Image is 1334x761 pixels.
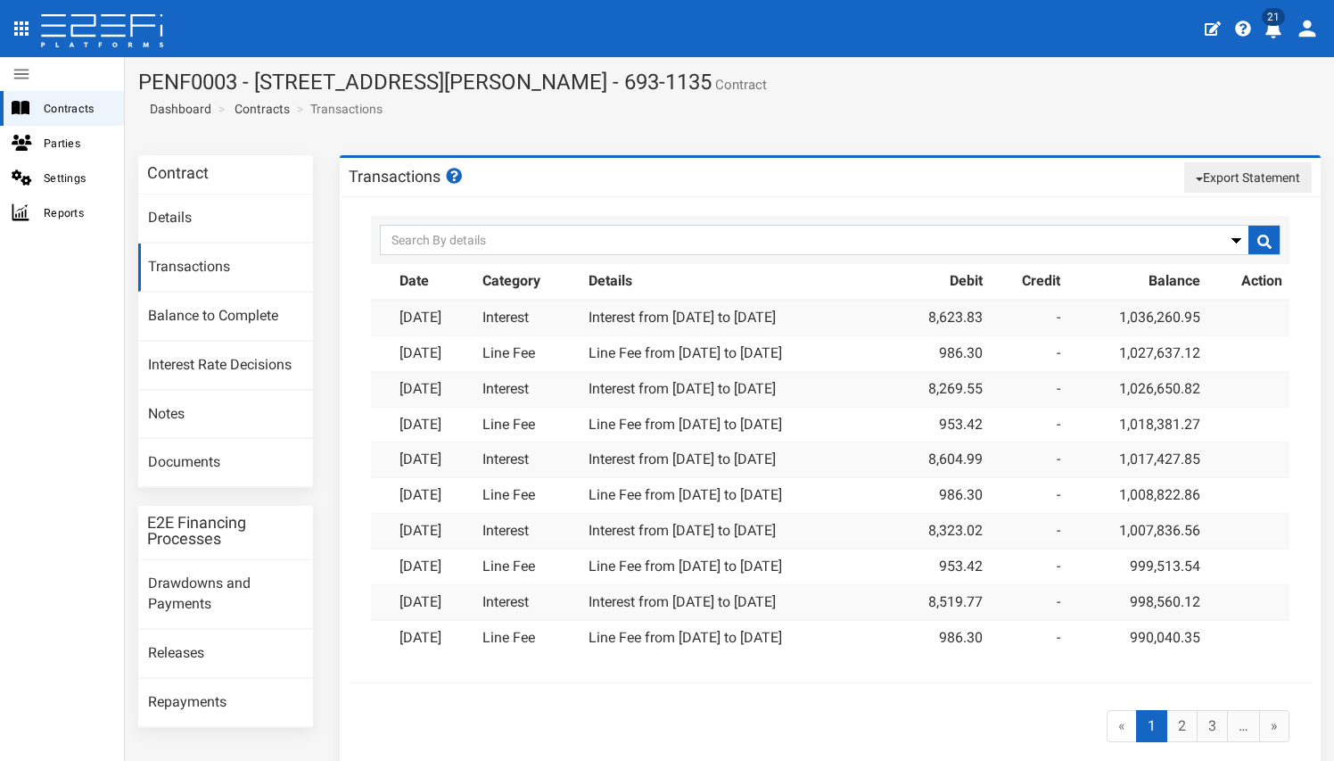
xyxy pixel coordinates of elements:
td: Line Fee [475,335,582,371]
a: Transactions [138,244,313,292]
a: Interest from [DATE] to [DATE] [589,309,776,326]
a: [DATE] [399,451,441,467]
a: Interest from [DATE] to [DATE] [589,522,776,539]
td: - [990,514,1067,550]
a: [DATE] [399,629,441,646]
small: Contract [712,79,767,92]
a: 2 [1166,710,1198,743]
th: Date [392,264,475,300]
td: Line Fee [475,407,582,443]
td: Interest [475,584,582,620]
td: - [990,371,1067,407]
td: 1,036,260.95 [1067,300,1208,335]
a: Documents [138,439,313,487]
a: Repayments [138,679,313,727]
a: [DATE] [399,380,441,397]
td: 986.30 [888,620,990,655]
td: 990,040.35 [1067,620,1208,655]
span: « [1107,710,1137,743]
td: 1,026,650.82 [1067,371,1208,407]
td: 1,008,822.86 [1067,478,1208,514]
span: 1 [1136,710,1167,743]
a: … [1227,710,1260,743]
a: Line Fee from [DATE] to [DATE] [589,629,782,646]
a: [DATE] [399,486,441,503]
h1: PENF0003 - [STREET_ADDRESS][PERSON_NAME] - 693-1135 [138,70,1321,94]
a: Line Fee from [DATE] to [DATE] [589,558,782,575]
td: Interest [475,300,582,335]
td: - [990,407,1067,443]
a: Notes [138,391,313,439]
li: Transactions [292,100,383,118]
th: Debit [888,264,990,300]
td: - [990,443,1067,478]
td: - [990,620,1067,655]
a: Interest from [DATE] to [DATE] [589,380,776,397]
a: Interest Rate Decisions [138,342,313,390]
td: Line Fee [475,549,582,584]
a: Dashboard [143,100,211,118]
a: [DATE] [399,593,441,610]
a: [DATE] [399,416,441,433]
input: Search By details [380,225,1280,255]
a: [DATE] [399,344,441,361]
td: 8,323.02 [888,514,990,550]
span: Reports [44,203,110,223]
a: Interest from [DATE] to [DATE] [589,593,776,610]
th: Action [1207,264,1289,300]
td: 1,017,427.85 [1067,443,1208,478]
td: 986.30 [888,478,990,514]
td: 1,027,637.12 [1067,335,1208,371]
td: 998,560.12 [1067,584,1208,620]
td: 8,519.77 [888,584,990,620]
span: Parties [44,133,110,153]
a: 3 [1197,710,1228,743]
span: Contracts [44,98,110,119]
td: 986.30 [888,335,990,371]
td: 1,018,381.27 [1067,407,1208,443]
td: Line Fee [475,620,582,655]
a: Drawdowns and Payments [138,560,313,629]
td: 953.42 [888,549,990,584]
td: - [990,335,1067,371]
span: Dashboard [143,102,211,116]
a: [DATE] [399,522,441,539]
a: [DATE] [399,309,441,326]
th: Credit [990,264,1067,300]
td: 8,604.99 [888,443,990,478]
a: » [1259,710,1289,743]
a: Contracts [235,100,290,118]
td: Interest [475,443,582,478]
a: Line Fee from [DATE] to [DATE] [589,486,782,503]
td: - [990,584,1067,620]
button: Export Statement [1184,162,1312,193]
td: Interest [475,514,582,550]
td: Interest [475,371,582,407]
th: Category [475,264,582,300]
span: Settings [44,168,110,188]
h3: E2E Financing Processes [147,515,304,547]
td: 999,513.54 [1067,549,1208,584]
a: Details [138,194,313,243]
a: Line Fee from [DATE] to [DATE] [589,416,782,433]
td: - [990,478,1067,514]
a: [DATE] [399,558,441,575]
a: Interest from [DATE] to [DATE] [589,451,776,467]
h3: Contract [147,165,209,181]
a: Balance to Complete [138,293,313,341]
td: - [990,300,1067,335]
td: 8,623.83 [888,300,990,335]
td: 8,269.55 [888,371,990,407]
th: Balance [1067,264,1208,300]
td: - [990,549,1067,584]
a: Line Fee from [DATE] to [DATE] [589,344,782,361]
td: 953.42 [888,407,990,443]
td: Line Fee [475,478,582,514]
th: Details [581,264,888,300]
td: 1,007,836.56 [1067,514,1208,550]
a: Releases [138,630,313,678]
h3: Transactions [349,168,465,185]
